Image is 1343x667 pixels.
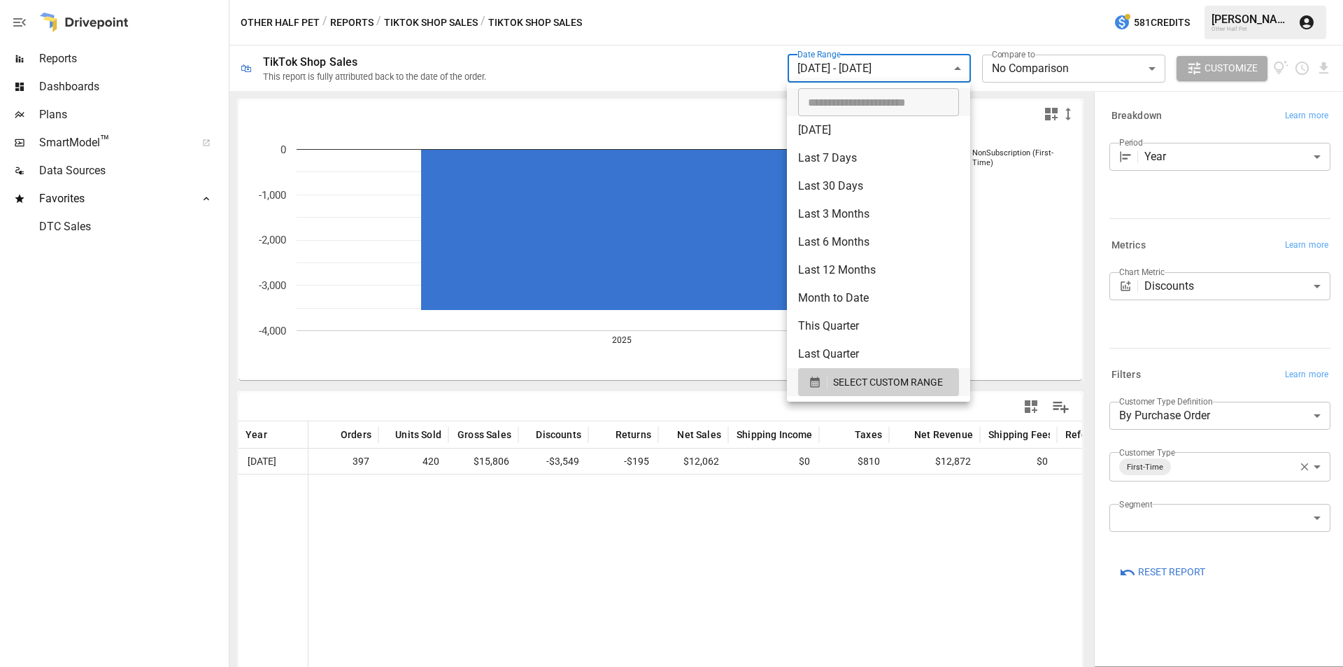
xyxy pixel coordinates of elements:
li: Last 7 Days [787,144,970,172]
li: Last 12 Months [787,256,970,284]
li: Last Quarter [787,340,970,368]
li: Month to Date [787,284,970,312]
button: SELECT CUSTOM RANGE [798,368,959,396]
li: This Quarter [787,312,970,340]
li: Last 3 Months [787,200,970,228]
li: Last 30 Days [787,172,970,200]
li: Last 6 Months [787,228,970,256]
li: [DATE] [787,116,970,144]
span: SELECT CUSTOM RANGE [833,374,943,391]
